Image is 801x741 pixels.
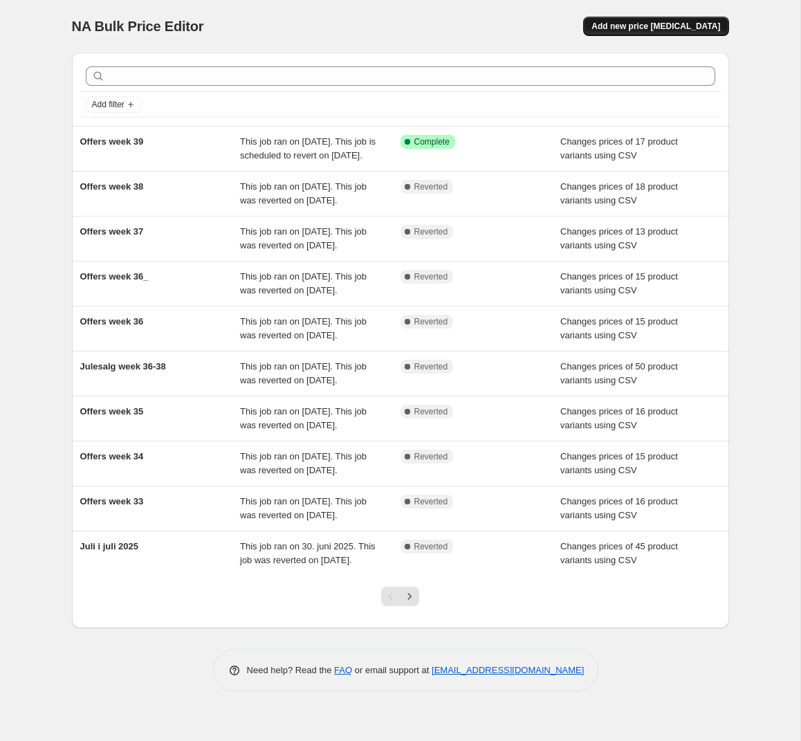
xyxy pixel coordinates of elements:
[334,665,352,675] a: FAQ
[80,541,139,551] span: Juli i juli 2025
[560,496,678,520] span: Changes prices of 16 product variants using CSV
[560,361,678,385] span: Changes prices of 50 product variants using CSV
[560,136,678,161] span: Changes prices of 17 product variants using CSV
[414,181,448,192] span: Reverted
[560,226,678,250] span: Changes prices of 13 product variants using CSV
[381,587,419,606] nav: Pagination
[240,451,367,475] span: This job ran on [DATE]. This job was reverted on [DATE].
[560,316,678,340] span: Changes prices of 15 product variants using CSV
[80,316,144,327] span: Offers week 36
[240,316,367,340] span: This job ran on [DATE]. This job was reverted on [DATE].
[240,406,367,430] span: This job ran on [DATE]. This job was reverted on [DATE].
[240,496,367,520] span: This job ran on [DATE]. This job was reverted on [DATE].
[432,665,584,675] a: [EMAIL_ADDRESS][DOMAIN_NAME]
[80,496,144,506] span: Offers week 33
[414,451,448,462] span: Reverted
[400,587,419,606] button: Next
[80,271,149,282] span: Offers week 36_
[80,406,144,417] span: Offers week 35
[560,451,678,475] span: Changes prices of 15 product variants using CSV
[414,406,448,417] span: Reverted
[240,226,367,250] span: This job ran on [DATE]. This job was reverted on [DATE].
[560,271,678,295] span: Changes prices of 15 product variants using CSV
[92,99,125,110] span: Add filter
[414,316,448,327] span: Reverted
[240,136,376,161] span: This job ran on [DATE]. This job is scheduled to revert on [DATE].
[560,406,678,430] span: Changes prices of 16 product variants using CSV
[80,181,144,192] span: Offers week 38
[80,226,144,237] span: Offers week 37
[80,136,144,147] span: Offers week 39
[591,21,720,32] span: Add new price [MEDICAL_DATA]
[583,17,728,36] button: Add new price [MEDICAL_DATA]
[86,96,141,113] button: Add filter
[240,541,376,565] span: This job ran on 30. juni 2025. This job was reverted on [DATE].
[414,136,450,147] span: Complete
[72,19,204,34] span: NA Bulk Price Editor
[414,496,448,507] span: Reverted
[414,271,448,282] span: Reverted
[560,541,678,565] span: Changes prices of 45 product variants using CSV
[80,361,166,372] span: Julesalg week 36-38
[80,451,144,461] span: Offers week 34
[240,271,367,295] span: This job ran on [DATE]. This job was reverted on [DATE].
[352,665,432,675] span: or email support at
[414,541,448,552] span: Reverted
[240,361,367,385] span: This job ran on [DATE]. This job was reverted on [DATE].
[247,665,335,675] span: Need help? Read the
[414,226,448,237] span: Reverted
[240,181,367,205] span: This job ran on [DATE]. This job was reverted on [DATE].
[560,181,678,205] span: Changes prices of 18 product variants using CSV
[414,361,448,372] span: Reverted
